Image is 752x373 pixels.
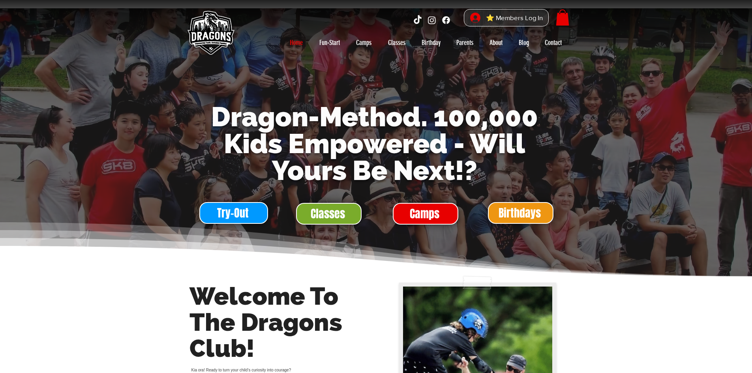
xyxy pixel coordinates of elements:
[483,12,546,24] span: ⭐ Members Log In
[482,36,511,49] a: About
[448,36,482,49] a: Parents
[286,36,307,49] p: Home
[352,36,375,49] p: Camps
[311,36,348,49] a: Fun-Start
[348,36,380,49] a: Camps
[393,203,458,225] a: Camps
[499,205,541,221] span: Birthdays
[384,36,409,49] p: Classes
[413,15,451,25] ul: Social Bar
[282,36,311,49] a: Home
[465,9,548,26] button: ⭐ Members Log In
[486,36,506,49] p: About
[541,36,566,49] p: Contact
[380,36,414,49] a: Classes
[217,205,249,221] span: Try-Out
[511,36,537,49] a: Blog
[282,36,570,49] nav: Site
[183,6,238,61] img: Skate Dragons logo with the slogan 'Empowering Youth, Enriching Families' in Singapore.
[211,101,538,186] span: Dragon-Method. 100,000 Kids Empowered - Will Yours Be Next!?
[199,202,268,224] a: Try-Out
[515,36,533,49] p: Blog
[189,282,342,363] span: Welcome To The Dragons Club!
[537,36,570,49] a: Contact
[414,36,448,49] a: Birthday
[452,36,477,49] p: Parents
[418,36,444,49] p: Birthday
[296,203,362,225] a: Classes
[311,206,345,221] span: Classes
[410,206,439,221] span: Camps
[488,202,553,224] a: Birthdays
[315,36,344,49] p: Fun-Start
